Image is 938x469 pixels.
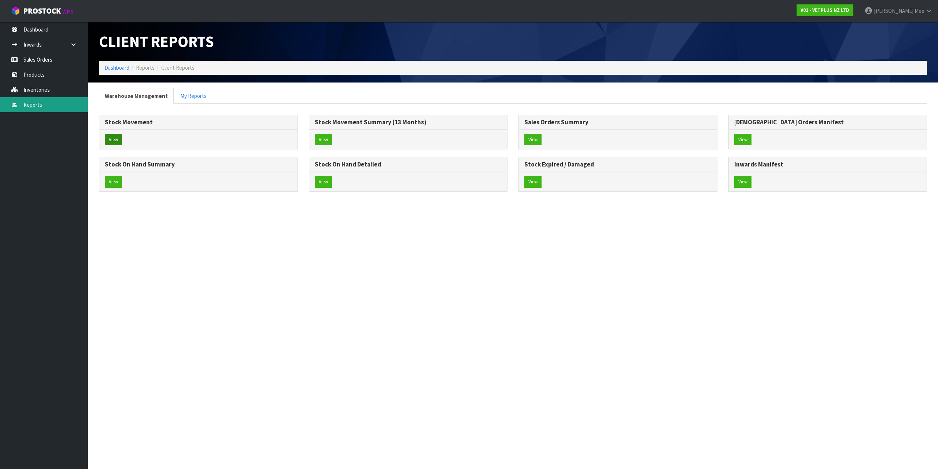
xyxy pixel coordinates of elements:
[315,119,502,126] h3: Stock Movement Summary (13 Months)
[11,6,20,15] img: cube-alt.png
[99,88,174,104] a: Warehouse Management
[174,88,213,104] a: My Reports
[315,176,332,188] button: View
[734,176,751,188] button: View
[105,119,292,126] h3: Stock Movement
[524,134,542,146] button: View
[105,161,292,168] h3: Stock On Hand Summary
[99,32,214,51] span: Client Reports
[62,8,74,15] small: WMS
[874,7,913,14] span: [PERSON_NAME]
[104,64,129,71] a: Dashboard
[734,119,922,126] h3: [DEMOGRAPHIC_DATA] Orders Manifest
[524,176,542,188] button: View
[734,161,922,168] h3: Inwards Manifest
[915,7,924,14] span: Mee
[105,134,122,146] button: View
[136,64,155,71] span: Reports
[734,134,751,146] button: View
[23,6,61,16] span: ProStock
[315,161,502,168] h3: Stock On Hand Detailed
[315,134,332,146] button: View
[161,64,195,71] span: Client Reports
[105,176,122,188] button: View
[524,119,712,126] h3: Sales Orders Summary
[524,161,712,168] h3: Stock Expired / Damaged
[801,7,849,13] strong: V01 - VETPLUS NZ LTD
